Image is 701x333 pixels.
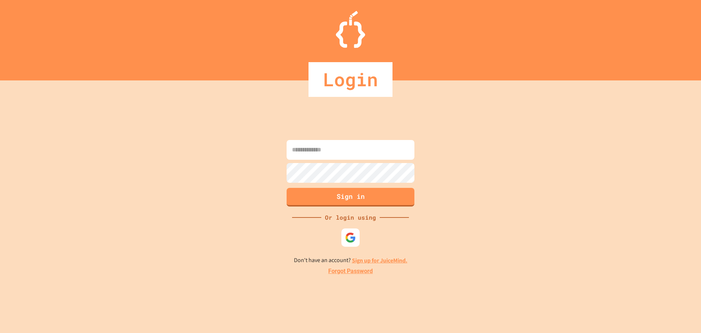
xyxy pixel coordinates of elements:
[328,267,373,276] a: Forgot Password
[336,11,365,48] img: Logo.svg
[309,62,392,97] div: Login
[321,213,380,222] div: Or login using
[352,257,407,264] a: Sign up for JuiceMind.
[670,304,694,326] iframe: chat widget
[287,188,414,207] button: Sign in
[294,256,407,265] p: Don't have an account?
[345,232,356,243] img: google-icon.svg
[640,272,694,303] iframe: chat widget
